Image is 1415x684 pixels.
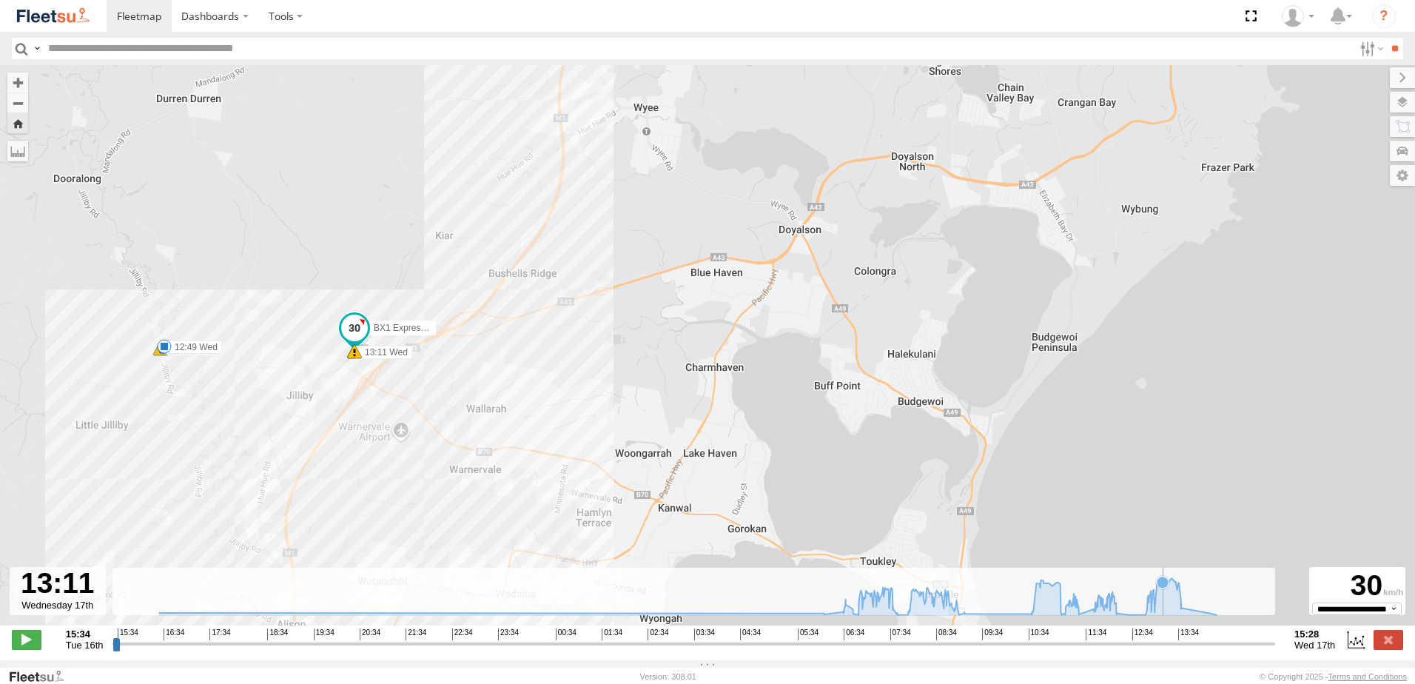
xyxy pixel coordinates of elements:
div: James Cullen [1277,5,1320,27]
span: 09:34 [982,628,1003,640]
label: Map Settings [1390,165,1415,186]
div: Version: 308.01 [640,672,696,681]
label: Search Filter Options [1354,38,1386,59]
span: Tue 16th Sep 2025 [66,640,104,651]
img: fleetsu-logo-horizontal.svg [15,6,92,26]
span: 15:34 [118,628,138,640]
span: 20:34 [360,628,380,640]
span: 06:34 [844,628,864,640]
a: Visit our Website [8,669,76,684]
span: 03:34 [694,628,715,640]
label: Close [1374,630,1403,649]
span: 01:34 [602,628,622,640]
span: 21:34 [406,628,426,640]
a: Terms and Conditions [1328,672,1407,681]
span: Wed 17th Sep 2025 [1294,640,1335,651]
span: 19:34 [314,628,335,640]
span: 11:34 [1086,628,1106,640]
button: Zoom Home [7,113,28,133]
label: Search Query [31,38,43,59]
span: 10:34 [1029,628,1049,640]
button: Zoom out [7,93,28,113]
span: 18:34 [267,628,288,640]
i: ? [1372,4,1396,28]
span: 16:34 [164,628,184,640]
label: 13:11 Wed [354,346,412,359]
label: Play/Stop [12,630,41,649]
button: Zoom in [7,73,28,93]
span: 17:34 [209,628,230,640]
span: 13:34 [1178,628,1199,640]
div: © Copyright 2025 - [1260,672,1407,681]
div: 30 [1311,569,1403,603]
span: 00:34 [556,628,577,640]
span: BX1 Express Ute [374,323,441,333]
span: 23:34 [498,628,519,640]
span: 08:34 [936,628,957,640]
span: 07:34 [890,628,911,640]
strong: 15:28 [1294,628,1335,640]
span: 12:34 [1132,628,1153,640]
label: 12:49 Wed [164,341,222,354]
span: 04:34 [740,628,761,640]
span: 05:34 [798,628,819,640]
strong: 15:34 [66,628,104,640]
span: 02:34 [648,628,668,640]
span: 22:34 [452,628,473,640]
label: Measure [7,141,28,161]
